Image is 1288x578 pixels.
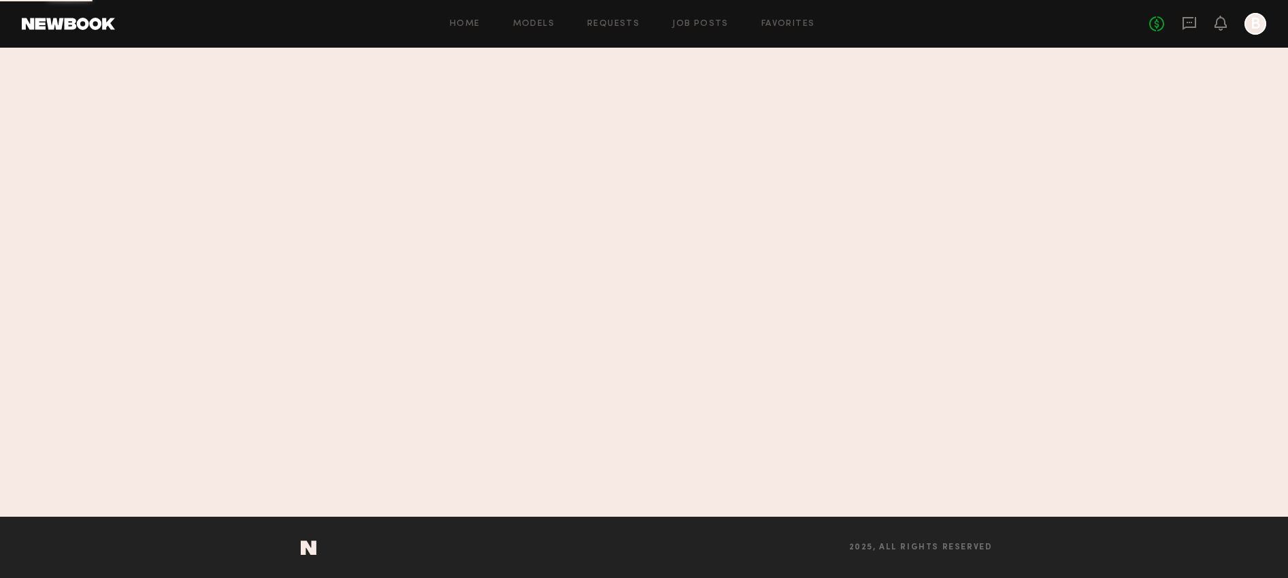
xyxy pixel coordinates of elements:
[761,20,815,29] a: Favorites
[1244,13,1266,35] a: B
[513,20,555,29] a: Models
[672,20,729,29] a: Job Posts
[587,20,640,29] a: Requests
[849,543,993,552] span: 2025, all rights reserved
[450,20,480,29] a: Home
